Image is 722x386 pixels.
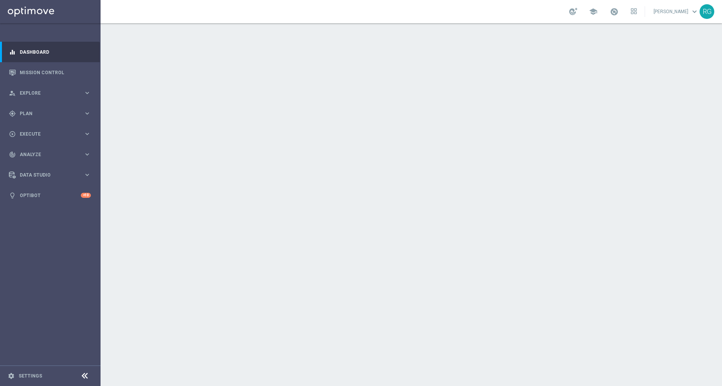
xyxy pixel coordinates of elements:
[20,173,84,177] span: Data Studio
[84,130,91,138] i: keyboard_arrow_right
[700,4,714,19] div: RG
[9,131,84,138] div: Execute
[9,111,91,117] button: gps_fixed Plan keyboard_arrow_right
[9,70,91,76] button: Mission Control
[9,90,84,97] div: Explore
[653,6,700,17] a: [PERSON_NAME]keyboard_arrow_down
[9,172,84,179] div: Data Studio
[84,110,91,117] i: keyboard_arrow_right
[84,151,91,158] i: keyboard_arrow_right
[9,172,91,178] button: Data Studio keyboard_arrow_right
[9,110,16,117] i: gps_fixed
[20,111,84,116] span: Plan
[8,372,15,379] i: settings
[589,7,597,16] span: school
[20,152,84,157] span: Analyze
[9,192,16,199] i: lightbulb
[84,171,91,179] i: keyboard_arrow_right
[9,62,91,83] div: Mission Control
[9,185,91,206] div: Optibot
[690,7,699,16] span: keyboard_arrow_down
[9,90,16,97] i: person_search
[9,131,91,137] button: play_circle_outline Execute keyboard_arrow_right
[9,151,91,158] button: track_changes Analyze keyboard_arrow_right
[9,151,84,158] div: Analyze
[9,151,16,158] i: track_changes
[9,192,91,199] button: lightbulb Optibot +10
[81,193,91,198] div: +10
[9,49,16,56] i: equalizer
[84,89,91,97] i: keyboard_arrow_right
[20,42,91,62] a: Dashboard
[20,185,81,206] a: Optibot
[9,49,91,55] button: equalizer Dashboard
[9,90,91,96] button: person_search Explore keyboard_arrow_right
[9,131,16,138] i: play_circle_outline
[19,374,42,378] a: Settings
[20,91,84,95] span: Explore
[9,42,91,62] div: Dashboard
[20,132,84,136] span: Execute
[9,110,84,117] div: Plan
[20,62,91,83] a: Mission Control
